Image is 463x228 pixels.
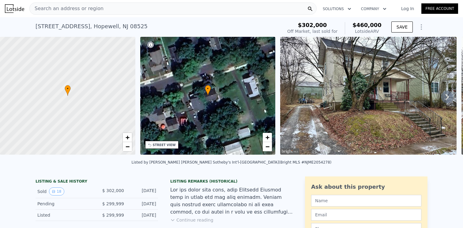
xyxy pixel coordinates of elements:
[65,86,71,91] span: •
[311,209,421,221] input: Email
[129,212,156,218] div: [DATE]
[352,22,382,28] span: $460,000
[30,5,104,12] span: Search an address or region
[356,3,391,14] button: Company
[311,195,421,207] input: Name
[205,85,211,96] div: •
[205,86,211,91] span: •
[318,3,356,14] button: Solutions
[153,143,176,147] div: STREET VIEW
[36,179,158,185] div: LISTING & SALE HISTORY
[265,143,269,150] span: −
[415,21,427,33] button: Show Options
[37,212,92,218] div: Listed
[263,133,272,142] a: Zoom in
[131,160,331,164] div: Listed by [PERSON_NAME] [PERSON_NAME] Sotheby's Int'l-[GEOGRAPHIC_DATA] (Bright MLS #NJME2054278)
[125,133,129,141] span: +
[102,213,124,218] span: $ 299,999
[49,187,64,195] button: View historical data
[123,133,132,142] a: Zoom in
[125,143,129,150] span: −
[391,21,413,33] button: SAVE
[37,201,92,207] div: Pending
[102,201,124,206] span: $ 299,999
[129,201,156,207] div: [DATE]
[129,187,156,195] div: [DATE]
[123,142,132,151] a: Zoom out
[265,133,269,141] span: +
[170,179,293,184] div: Listing Remarks (Historical)
[37,187,92,195] div: Sold
[65,85,71,96] div: •
[311,183,421,191] div: Ask about this property
[394,6,421,12] a: Log In
[170,186,293,216] div: Lor ips dolor sita cons, adip Elitsedd Eiusmod temp in utlab etd mag aliq enimadm. Veniam quis no...
[287,28,337,34] div: Off Market, last sold for
[5,4,24,13] img: Lotside
[280,37,457,155] img: Sale: 78011357 Parcel: 67170324
[36,22,148,31] div: [STREET_ADDRESS] , Hopewell , NJ 08525
[352,28,382,34] div: Lotside ARV
[421,3,458,14] a: Free Account
[170,217,213,223] button: Continue reading
[298,22,327,28] span: $302,000
[102,188,124,193] span: $ 302,000
[263,142,272,151] a: Zoom out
